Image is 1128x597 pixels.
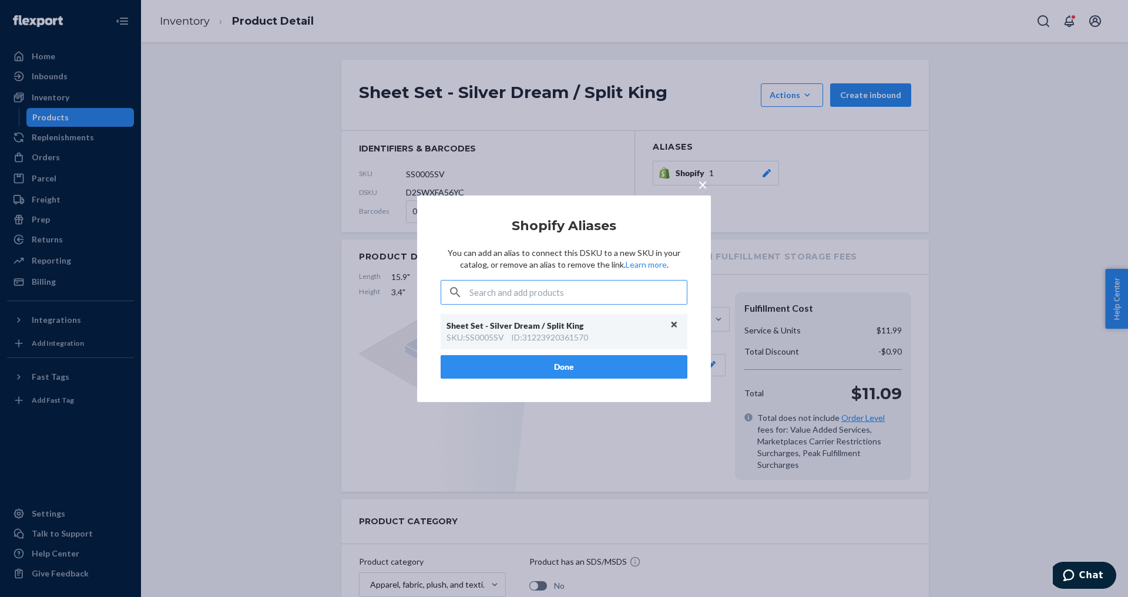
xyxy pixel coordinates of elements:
div: SKU : SS0005SV [446,332,504,343]
iframe: Opens a widget where you can chat to one of our agents [1053,562,1116,591]
p: You can add an alias to connect this DSKU to a new SKU in your catalog, or remove an alias to rem... [441,247,687,271]
div: Sheet Set - Silver Dream / Split King [446,320,670,332]
input: Search and add products [469,281,687,304]
button: Unlink [666,316,683,333]
div: ID : 31223920361570 [511,332,588,343]
button: Done [441,355,687,379]
a: Learn more [626,259,667,269]
span: × [698,174,707,194]
h2: Shopify Aliases [441,218,687,232]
